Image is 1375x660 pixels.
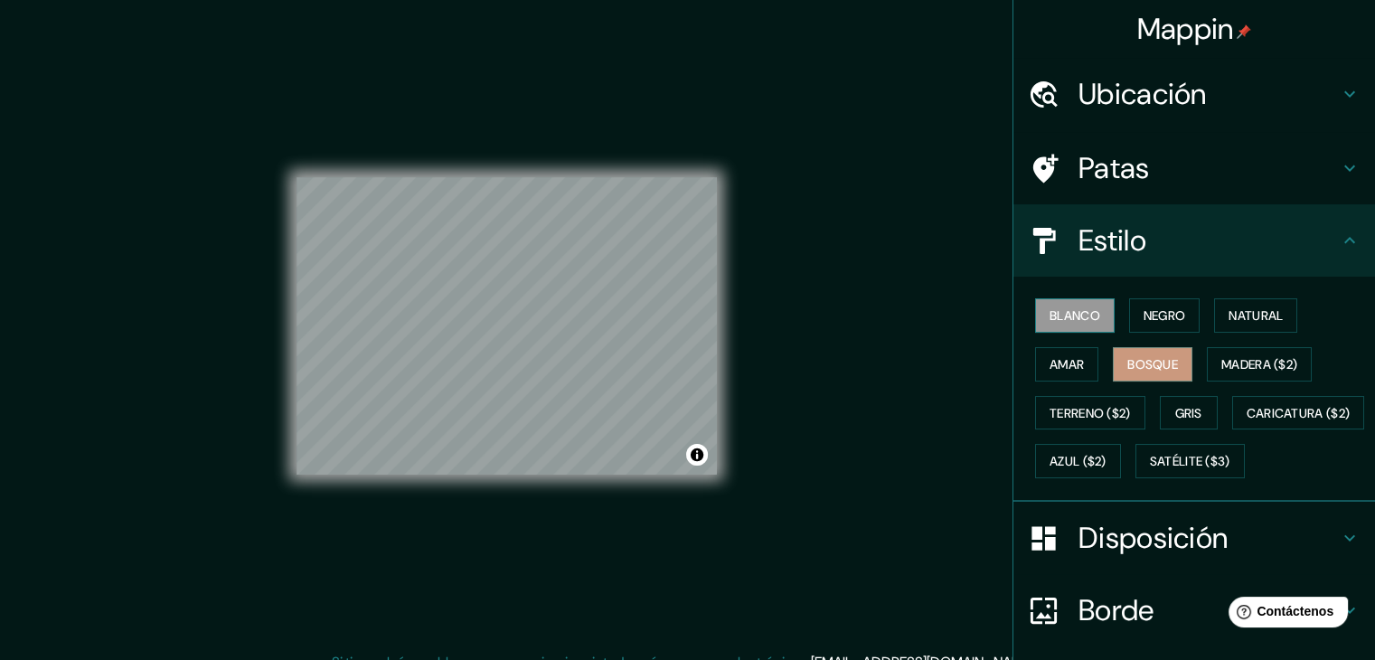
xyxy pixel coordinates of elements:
button: Negro [1129,298,1201,333]
button: Gris [1160,396,1218,430]
font: Natural [1229,307,1283,324]
div: Patas [1013,132,1375,204]
font: Patas [1078,149,1150,187]
font: Mappin [1137,10,1234,48]
button: Blanco [1035,298,1115,333]
button: Terreno ($2) [1035,396,1145,430]
font: Bosque [1127,356,1178,372]
button: Satélite ($3) [1135,444,1245,478]
font: Estilo [1078,222,1146,259]
font: Satélite ($3) [1150,454,1230,470]
button: Madera ($2) [1207,347,1312,382]
button: Azul ($2) [1035,444,1121,478]
div: Borde [1013,574,1375,646]
button: Activar o desactivar atribución [686,444,708,466]
button: Caricatura ($2) [1232,396,1365,430]
button: Amar [1035,347,1098,382]
font: Gris [1175,405,1202,421]
font: Ubicación [1078,75,1207,113]
div: Ubicación [1013,58,1375,130]
button: Bosque [1113,347,1192,382]
font: Negro [1144,307,1186,324]
canvas: Mapa [297,177,717,475]
font: Borde [1078,591,1154,629]
font: Madera ($2) [1221,356,1297,372]
button: Natural [1214,298,1297,333]
font: Amar [1050,356,1084,372]
font: Caricatura ($2) [1247,405,1351,421]
font: Azul ($2) [1050,454,1107,470]
div: Disposición [1013,502,1375,574]
div: Estilo [1013,204,1375,277]
iframe: Lanzador de widgets de ayuda [1214,589,1355,640]
font: Blanco [1050,307,1100,324]
font: Terreno ($2) [1050,405,1131,421]
font: Disposición [1078,519,1228,557]
img: pin-icon.png [1237,24,1251,39]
